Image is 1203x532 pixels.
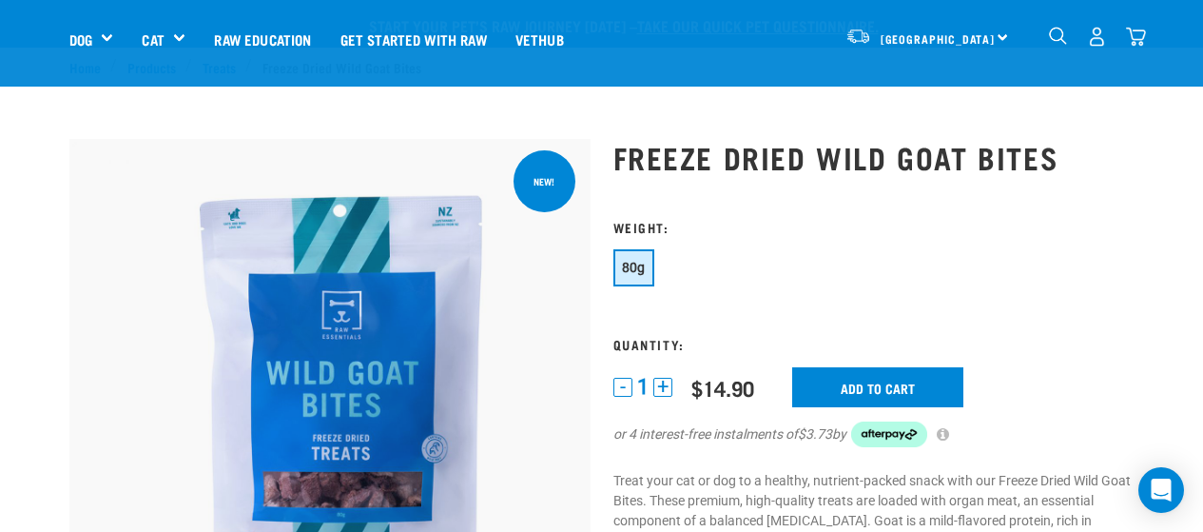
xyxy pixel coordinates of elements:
button: - [613,378,632,397]
img: home-icon@2x.png [1126,27,1146,47]
h3: Quantity: [613,337,1135,351]
img: Afterpay [851,422,927,448]
img: user.png [1087,27,1107,47]
span: $3.73 [798,424,832,444]
div: or 4 interest-free instalments of by [613,422,1135,448]
h1: Freeze Dried Wild Goat Bites [613,140,1135,174]
span: 1 [637,377,649,397]
span: 80g [622,260,646,275]
input: Add to cart [792,367,963,407]
button: 80g [613,249,654,286]
span: [GEOGRAPHIC_DATA] [881,35,996,42]
button: + [653,378,672,397]
div: Open Intercom Messenger [1138,467,1184,513]
img: van-moving.png [845,28,871,45]
a: Raw Education [200,1,325,77]
img: home-icon-1@2x.png [1049,27,1067,45]
div: $14.90 [691,376,754,400]
h3: Weight: [613,220,1135,234]
a: Vethub [501,1,578,77]
a: Get started with Raw [326,1,501,77]
a: Dog [69,29,92,50]
a: Cat [142,29,164,50]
